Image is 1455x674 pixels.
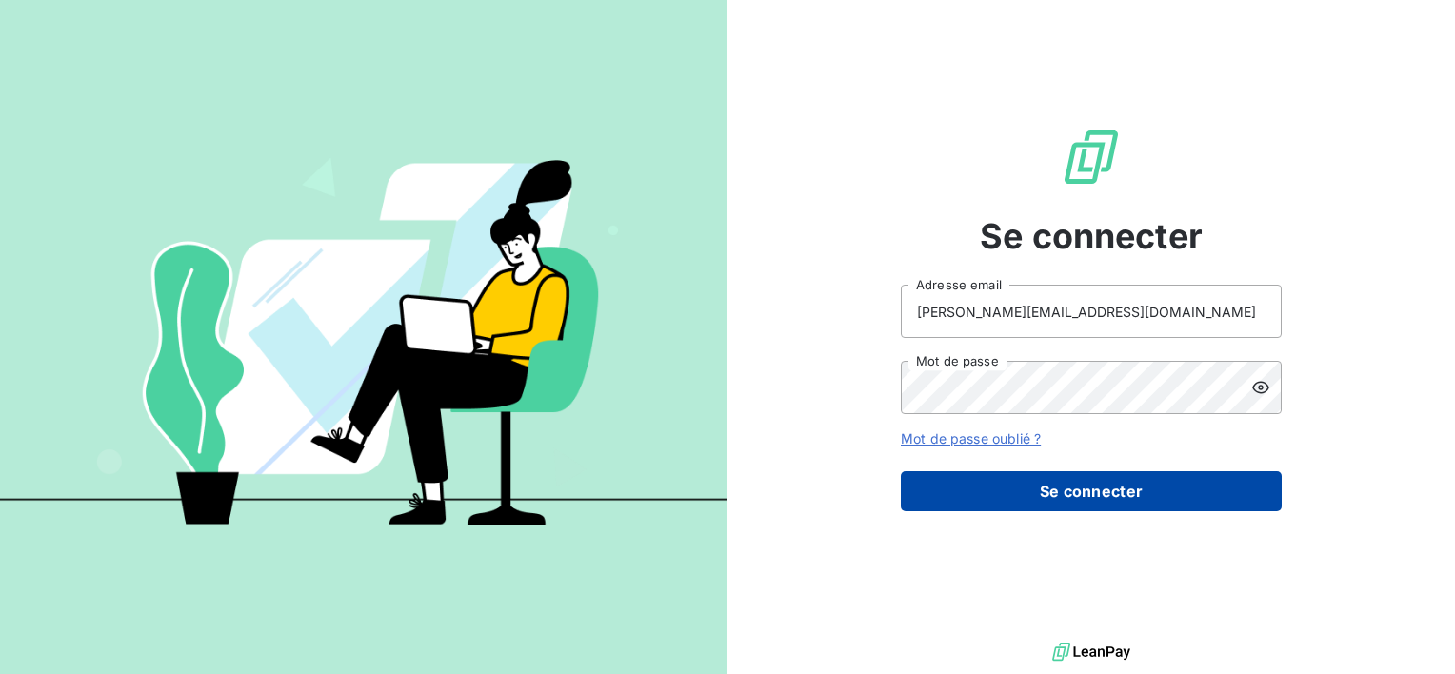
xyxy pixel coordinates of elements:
button: Se connecter [901,471,1282,511]
img: logo [1052,638,1130,666]
img: Logo LeanPay [1061,127,1122,188]
input: placeholder [901,285,1282,338]
span: Se connecter [980,210,1203,262]
a: Mot de passe oublié ? [901,430,1041,446]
